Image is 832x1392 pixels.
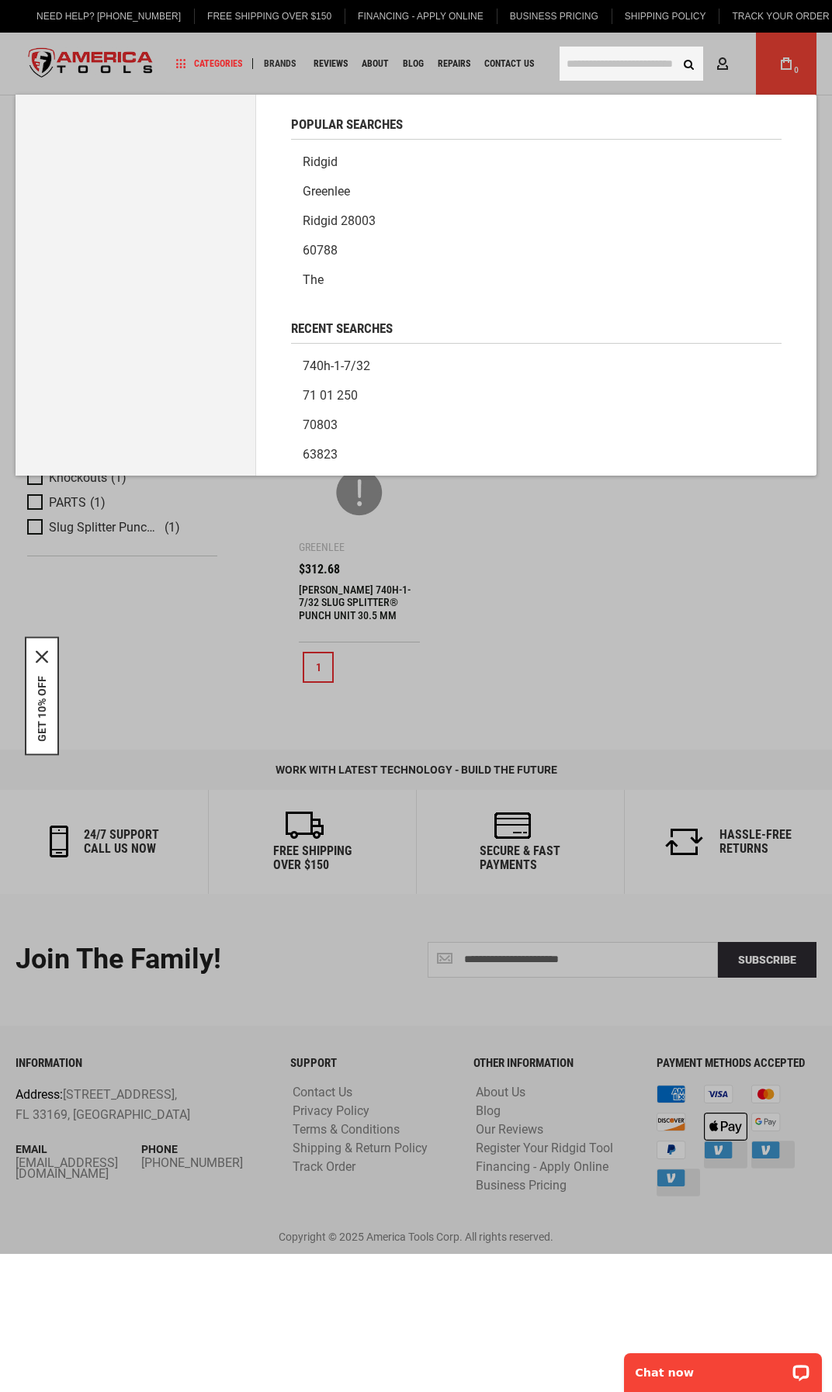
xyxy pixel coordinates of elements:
[257,54,303,74] a: Brands
[674,49,703,78] button: Search
[614,1343,832,1392] iframe: LiveChat chat widget
[291,236,782,265] a: 60788
[169,54,249,74] a: Categories
[176,58,242,69] span: Categories
[291,351,782,381] a: 740h-1-7/32
[291,206,782,236] a: Ridgid 28003
[291,322,393,335] span: Recent Searches
[291,118,403,131] span: Popular Searches
[291,381,782,410] a: 71 01 250
[36,676,48,742] button: GET 10% OFF
[291,265,782,295] a: The
[36,651,48,663] svg: close icon
[291,177,782,206] a: Greenlee
[36,651,48,663] button: Close
[291,147,782,177] a: Ridgid
[291,410,782,440] a: 70803
[264,59,296,68] span: Brands
[291,440,782,469] a: 63823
